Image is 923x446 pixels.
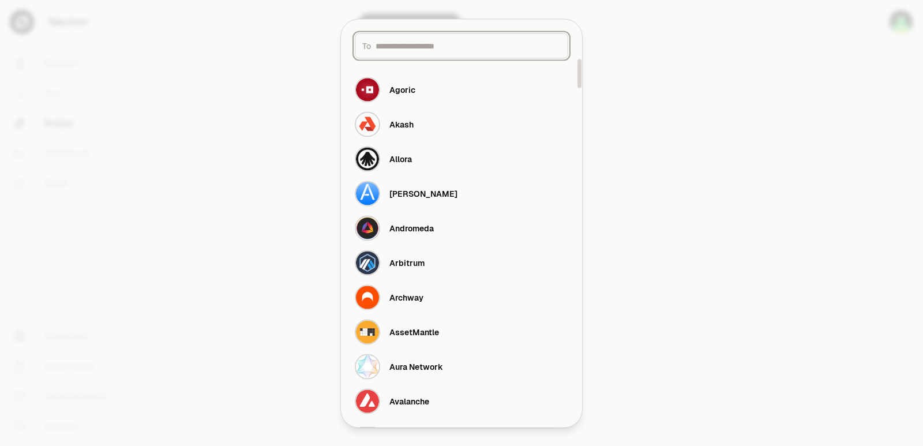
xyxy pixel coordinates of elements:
[389,188,457,199] div: [PERSON_NAME]
[362,40,371,51] span: To
[389,291,423,303] div: Archway
[389,118,414,130] div: Akash
[389,395,429,407] div: Avalanche
[348,107,575,141] button: Akash LogoAkash
[355,146,380,171] img: Allora Logo
[389,326,439,338] div: AssetMantle
[355,250,380,275] img: Arbitrum Logo
[389,361,443,372] div: Aura Network
[355,319,380,344] img: AssetMantle Logo
[348,280,575,314] button: Archway LogoArchway
[348,245,575,280] button: Arbitrum LogoArbitrum
[355,284,380,310] img: Archway Logo
[348,211,575,245] button: Andromeda LogoAndromeda
[355,181,380,206] img: Althea Logo
[355,77,380,102] img: Agoric Logo
[348,349,575,384] button: Aura Network LogoAura Network
[355,354,380,379] img: Aura Network Logo
[348,176,575,211] button: Althea Logo[PERSON_NAME]
[348,384,575,418] button: Avalanche LogoAvalanche
[348,141,575,176] button: Allora LogoAllora
[348,314,575,349] button: AssetMantle LogoAssetMantle
[348,72,575,107] button: Agoric LogoAgoric
[389,153,412,164] div: Allora
[355,215,380,241] img: Andromeda Logo
[389,257,425,268] div: Arbitrum
[389,222,434,234] div: Andromeda
[355,388,380,414] img: Avalanche Logo
[355,111,380,137] img: Akash Logo
[389,84,415,95] div: Agoric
